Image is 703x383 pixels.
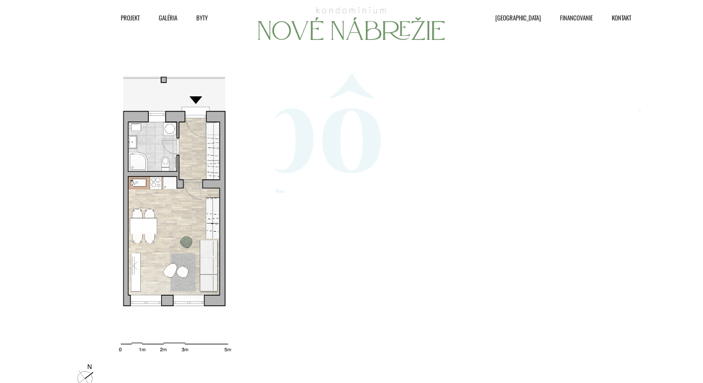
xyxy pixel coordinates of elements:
span: Galéria [159,10,177,25]
span: Kontakt [612,10,631,25]
span: [GEOGRAPHIC_DATA] [495,10,541,25]
a: [GEOGRAPHIC_DATA] [481,10,546,25]
a: Projekt [106,10,144,25]
a: Financovanie [546,10,597,25]
span: p [247,51,318,193]
span: Financovanie [560,10,593,25]
span: Byty [196,10,208,25]
a: Byty [182,10,212,25]
a: Galéria [144,10,182,25]
span: Projekt [121,10,140,25]
a: Kontakt [597,10,636,25]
